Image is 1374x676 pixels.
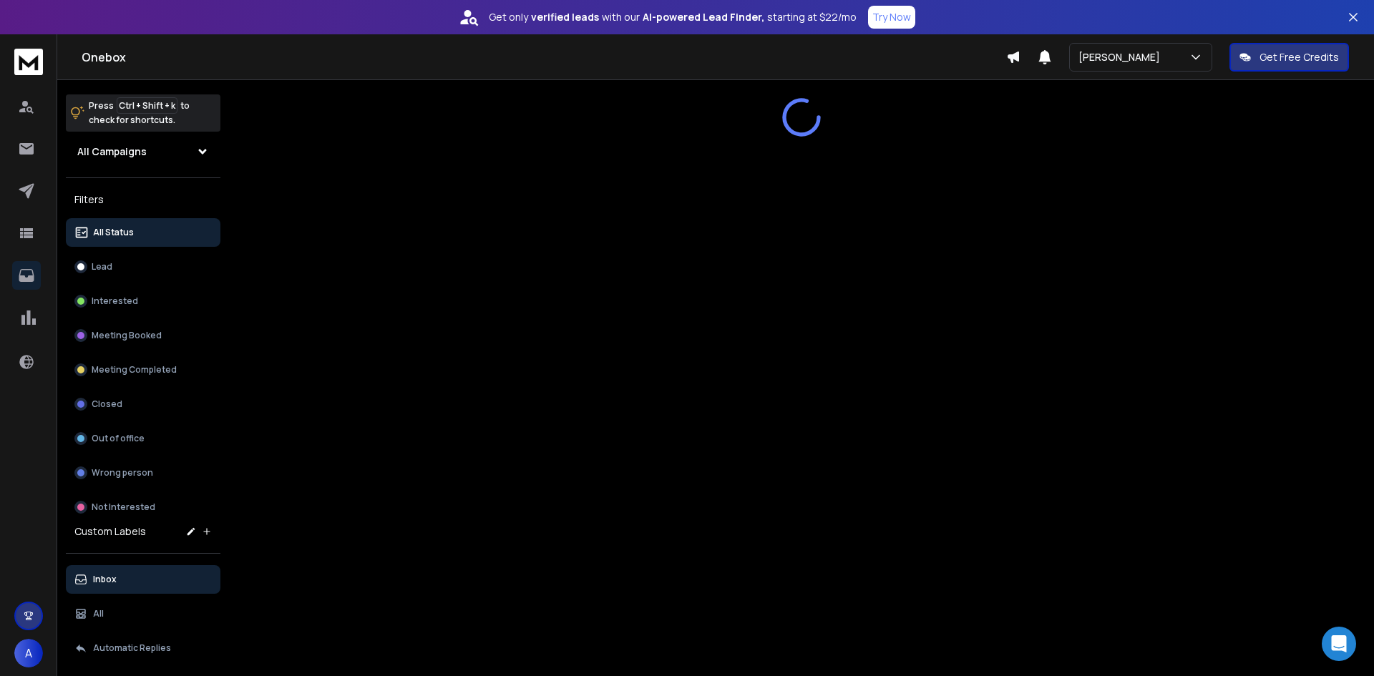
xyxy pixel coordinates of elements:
[14,49,43,75] img: logo
[66,459,220,487] button: Wrong person
[77,144,147,159] h1: All Campaigns
[66,190,220,210] h3: Filters
[66,493,220,521] button: Not Interested
[117,97,177,114] span: Ctrl + Shift + k
[93,642,171,654] p: Automatic Replies
[872,10,911,24] p: Try Now
[92,330,162,341] p: Meeting Booked
[92,364,177,376] p: Meeting Completed
[66,599,220,628] button: All
[1322,627,1356,661] div: Open Intercom Messenger
[868,6,915,29] button: Try Now
[66,218,220,247] button: All Status
[1229,43,1349,72] button: Get Free Credits
[1078,50,1166,64] p: [PERSON_NAME]
[93,227,134,238] p: All Status
[66,137,220,166] button: All Campaigns
[66,321,220,350] button: Meeting Booked
[66,253,220,281] button: Lead
[66,356,220,384] button: Meeting Completed
[66,390,220,418] button: Closed
[531,10,599,24] strong: verified leads
[643,10,764,24] strong: AI-powered Lead Finder,
[82,49,1006,66] h1: Onebox
[66,634,220,662] button: Automatic Replies
[489,10,857,24] p: Get only with our starting at $22/mo
[92,295,138,307] p: Interested
[14,639,43,667] button: A
[66,565,220,594] button: Inbox
[92,261,112,273] p: Lead
[89,99,190,127] p: Press to check for shortcuts.
[92,501,155,513] p: Not Interested
[92,398,122,410] p: Closed
[93,574,117,585] p: Inbox
[74,524,146,539] h3: Custom Labels
[1259,50,1339,64] p: Get Free Credits
[66,287,220,315] button: Interested
[92,433,145,444] p: Out of office
[92,467,153,479] p: Wrong person
[93,608,104,619] p: All
[66,424,220,453] button: Out of office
